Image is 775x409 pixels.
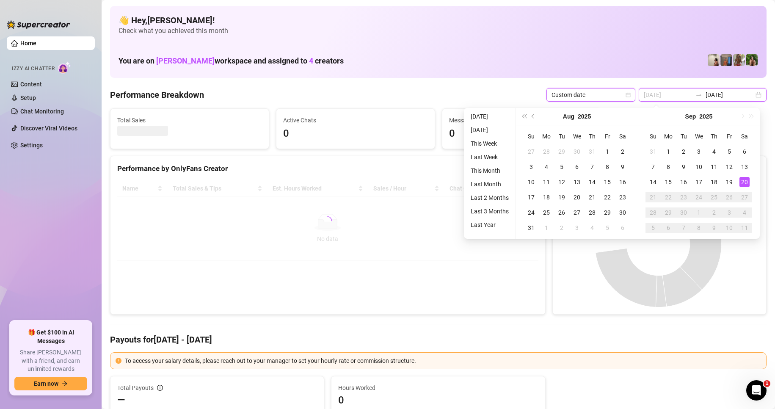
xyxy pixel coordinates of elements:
td: 2025-07-27 [524,144,539,159]
div: 4 [739,207,750,218]
span: arrow-right [62,381,68,387]
th: Su [645,129,661,144]
span: 0 [283,126,428,142]
div: 23 [678,192,689,202]
td: 2025-07-28 [539,144,554,159]
div: 2 [709,207,719,218]
div: 13 [572,177,582,187]
img: Nathaniel [733,54,745,66]
a: Setup [20,94,36,101]
td: 2025-08-19 [554,190,569,205]
td: 2025-08-30 [615,205,630,220]
a: Discover Viral Videos [20,125,77,132]
li: This Month [467,166,512,176]
td: 2025-09-02 [554,220,569,235]
div: 7 [648,162,658,172]
div: 30 [678,207,689,218]
span: calendar [626,92,631,97]
div: 1 [694,207,704,218]
td: 2025-08-20 [569,190,585,205]
a: Chat Monitoring [20,108,64,115]
td: 2025-08-25 [539,205,554,220]
div: 28 [648,207,658,218]
td: 2025-08-01 [600,144,615,159]
td: 2025-08-23 [615,190,630,205]
div: 18 [541,192,552,202]
td: 2025-09-07 [645,159,661,174]
span: Izzy AI Chatter [12,65,55,73]
div: 20 [572,192,582,202]
th: We [691,129,706,144]
div: 9 [709,223,719,233]
div: 5 [602,223,612,233]
td: 2025-09-02 [676,144,691,159]
td: 2025-08-10 [524,174,539,190]
span: Total Sales [117,116,262,125]
h4: 👋 Hey, [PERSON_NAME] ! [119,14,758,26]
div: 27 [739,192,750,202]
td: 2025-07-31 [585,144,600,159]
div: 1 [663,146,673,157]
span: Total Payouts [117,383,154,392]
td: 2025-07-30 [569,144,585,159]
div: 6 [663,223,673,233]
span: exclamation-circle [116,358,121,364]
td: 2025-09-28 [645,205,661,220]
span: Custom date [552,88,630,101]
td: 2025-10-06 [661,220,676,235]
td: 2025-07-29 [554,144,569,159]
div: 11 [709,162,719,172]
td: 2025-09-30 [676,205,691,220]
span: 0 [449,126,594,142]
th: Tu [676,129,691,144]
div: 10 [694,162,704,172]
div: 29 [602,207,612,218]
div: 6 [739,146,750,157]
div: 5 [724,146,734,157]
div: 5 [557,162,567,172]
h4: Performance Breakdown [110,89,204,101]
span: swap-right [695,91,702,98]
td: 2025-10-05 [645,220,661,235]
div: 28 [587,207,597,218]
div: 27 [572,207,582,218]
div: 16 [618,177,628,187]
li: Last Month [467,179,512,189]
td: 2025-08-05 [554,159,569,174]
td: 2025-09-04 [706,144,722,159]
span: loading [323,216,332,225]
div: 21 [648,192,658,202]
div: 22 [602,192,612,202]
div: 31 [648,146,658,157]
div: 28 [541,146,552,157]
div: 3 [694,146,704,157]
div: 6 [572,162,582,172]
span: 4 [309,56,313,65]
td: 2025-08-06 [569,159,585,174]
td: 2025-08-26 [554,205,569,220]
td: 2025-09-13 [737,159,752,174]
div: 25 [541,207,552,218]
a: Content [20,81,42,88]
div: 16 [678,177,689,187]
div: To access your salary details, please reach out to your manager to set your hourly rate or commis... [125,356,761,365]
td: 2025-08-15 [600,174,615,190]
td: 2025-08-03 [524,159,539,174]
iframe: Intercom live chat [746,380,767,401]
td: 2025-09-06 [615,220,630,235]
td: 2025-08-31 [645,144,661,159]
div: 12 [557,177,567,187]
div: 4 [709,146,719,157]
th: Fr [600,129,615,144]
div: 29 [557,146,567,157]
th: Mo [661,129,676,144]
li: This Week [467,138,512,149]
td: 2025-08-29 [600,205,615,220]
a: Settings [20,142,43,149]
td: 2025-08-11 [539,174,554,190]
td: 2025-09-16 [676,174,691,190]
th: Mo [539,129,554,144]
button: Last year (Control + left) [519,108,529,125]
div: 7 [678,223,689,233]
th: Th [706,129,722,144]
